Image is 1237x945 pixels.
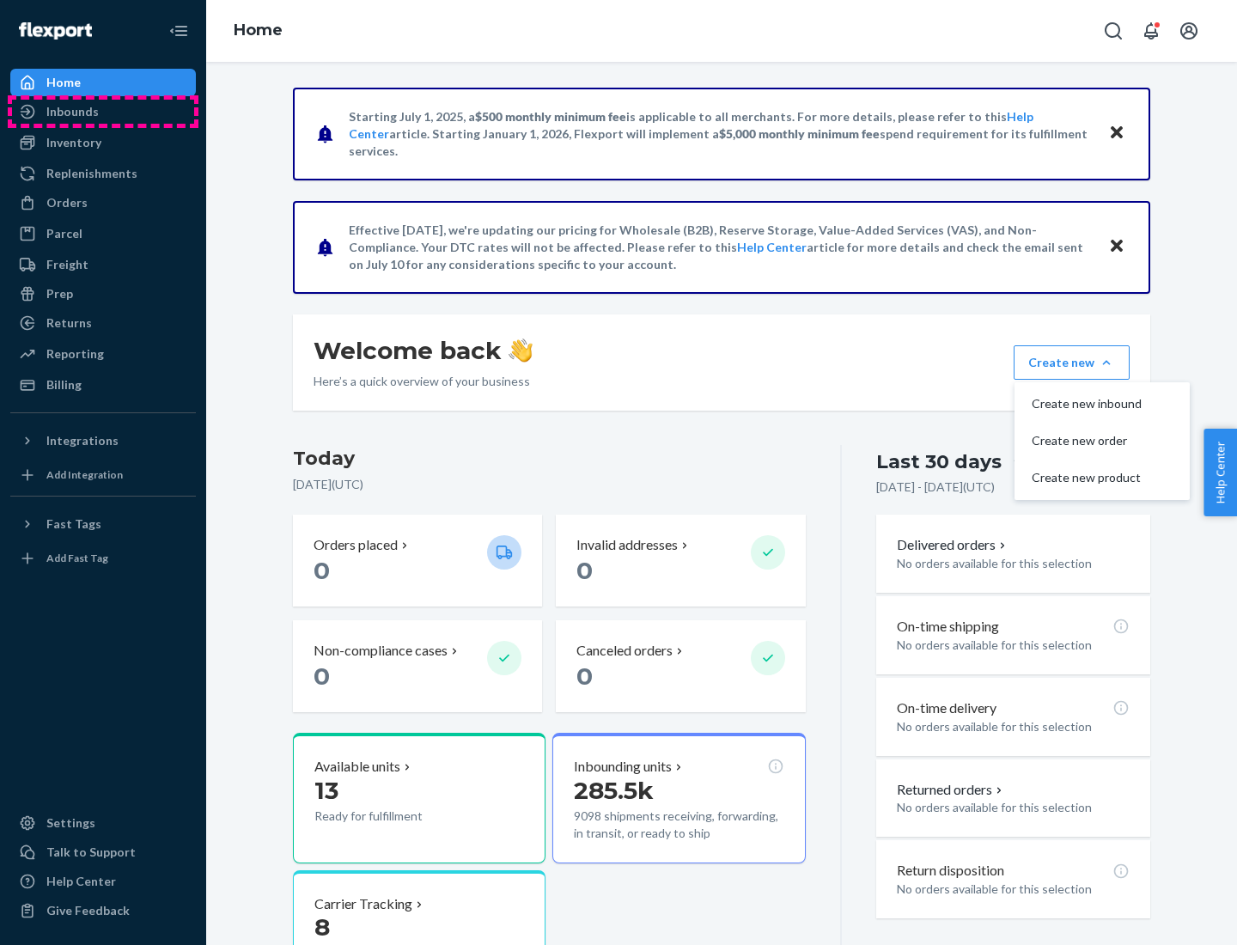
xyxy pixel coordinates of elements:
[10,98,196,125] a: Inbounds
[349,222,1092,273] p: Effective [DATE], we're updating our pricing for Wholesale (B2B), Reserve Storage, Value-Added Se...
[897,535,1009,555] button: Delivered orders
[576,641,673,661] p: Canceled orders
[10,251,196,278] a: Freight
[10,809,196,837] a: Settings
[10,427,196,454] button: Integrations
[314,776,338,805] span: 13
[897,637,1130,654] p: No orders available for this selection
[574,808,783,842] p: 9098 shipments receiving, forwarding, in transit, or ready to ship
[876,479,995,496] p: [DATE] - [DATE] ( UTC )
[293,733,545,863] button: Available units13Ready for fulfillment
[314,535,398,555] p: Orders placed
[1032,398,1142,410] span: Create new inbound
[10,897,196,924] button: Give Feedback
[46,314,92,332] div: Returns
[897,617,999,637] p: On-time shipping
[10,280,196,308] a: Prep
[46,515,101,533] div: Fast Tags
[1032,472,1142,484] span: Create new product
[1032,435,1142,447] span: Create new order
[10,220,196,247] a: Parcel
[46,103,99,120] div: Inbounds
[46,74,81,91] div: Home
[46,551,108,565] div: Add Fast Tag
[220,6,296,56] ol: breadcrumbs
[509,338,533,363] img: hand-wave emoji
[46,134,101,151] div: Inventory
[314,373,533,390] p: Here’s a quick overview of your business
[314,808,473,825] p: Ready for fulfillment
[19,22,92,40] img: Flexport logo
[897,780,1006,800] button: Returned orders
[876,448,1002,475] div: Last 30 days
[1018,460,1186,497] button: Create new product
[1106,235,1128,259] button: Close
[10,309,196,337] a: Returns
[314,661,330,691] span: 0
[1018,386,1186,423] button: Create new inbound
[293,445,806,472] h3: Today
[349,108,1092,160] p: Starting July 1, 2025, a is applicable to all merchants. For more details, please refer to this a...
[46,256,88,273] div: Freight
[10,510,196,538] button: Fast Tags
[897,861,1004,881] p: Return disposition
[46,844,136,861] div: Talk to Support
[46,814,95,832] div: Settings
[46,467,123,482] div: Add Integration
[46,345,104,363] div: Reporting
[10,868,196,895] a: Help Center
[556,620,805,712] button: Canceled orders 0
[46,376,82,393] div: Billing
[576,661,593,691] span: 0
[576,535,678,555] p: Invalid addresses
[10,189,196,216] a: Orders
[556,515,805,607] button: Invalid addresses 0
[46,285,73,302] div: Prep
[46,873,116,890] div: Help Center
[10,545,196,572] a: Add Fast Tag
[10,69,196,96] a: Home
[161,14,196,48] button: Close Navigation
[897,881,1130,898] p: No orders available for this selection
[10,371,196,399] a: Billing
[10,340,196,368] a: Reporting
[552,733,805,863] button: Inbounding units285.5k9098 shipments receiving, forwarding, in transit, or ready to ship
[314,912,330,942] span: 8
[897,799,1130,816] p: No orders available for this selection
[314,894,412,914] p: Carrier Tracking
[234,21,283,40] a: Home
[293,620,542,712] button: Non-compliance cases 0
[1106,121,1128,146] button: Close
[10,461,196,489] a: Add Integration
[1203,429,1237,516] button: Help Center
[1134,14,1168,48] button: Open notifications
[475,109,626,124] span: $500 monthly minimum fee
[1018,423,1186,460] button: Create new order
[10,129,196,156] a: Inventory
[46,432,119,449] div: Integrations
[576,556,593,585] span: 0
[314,641,448,661] p: Non-compliance cases
[314,757,400,777] p: Available units
[897,555,1130,572] p: No orders available for this selection
[737,240,807,254] a: Help Center
[10,160,196,187] a: Replenishments
[314,556,330,585] span: 0
[293,515,542,607] button: Orders placed 0
[46,902,130,919] div: Give Feedback
[574,776,654,805] span: 285.5k
[314,335,533,366] h1: Welcome back
[46,194,88,211] div: Orders
[46,225,82,242] div: Parcel
[719,126,880,141] span: $5,000 monthly minimum fee
[10,838,196,866] a: Talk to Support
[1014,345,1130,380] button: Create newCreate new inboundCreate new orderCreate new product
[897,718,1130,735] p: No orders available for this selection
[1172,14,1206,48] button: Open account menu
[574,757,672,777] p: Inbounding units
[897,698,996,718] p: On-time delivery
[1096,14,1130,48] button: Open Search Box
